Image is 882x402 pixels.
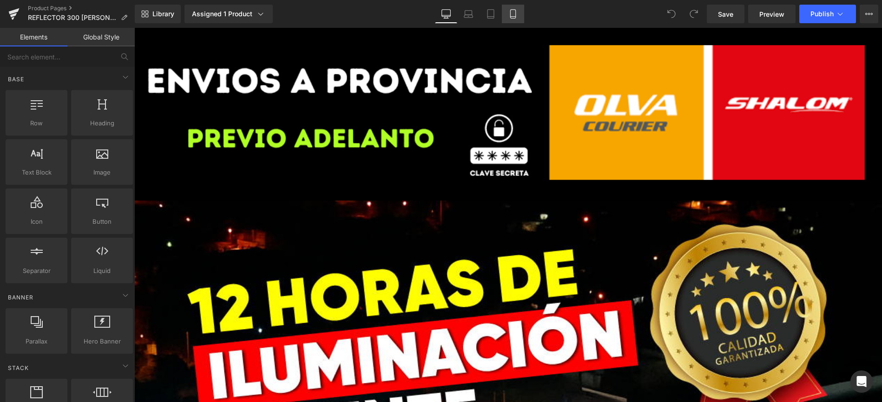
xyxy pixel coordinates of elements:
[74,217,130,227] span: Button
[74,266,130,276] span: Liquid
[8,266,65,276] span: Separator
[860,5,878,23] button: More
[74,168,130,177] span: Image
[662,5,681,23] button: Undo
[502,5,524,23] a: Mobile
[748,5,796,23] a: Preview
[74,118,130,128] span: Heading
[8,118,65,128] span: Row
[135,5,181,23] a: New Library
[28,5,135,12] a: Product Pages
[7,363,30,372] span: Stack
[8,168,65,177] span: Text Block
[7,293,34,302] span: Banner
[457,5,480,23] a: Laptop
[759,9,784,19] span: Preview
[7,75,25,84] span: Base
[152,10,174,18] span: Library
[74,337,130,346] span: Hero Banner
[192,9,265,19] div: Assigned 1 Product
[8,217,65,227] span: Icon
[435,5,457,23] a: Desktop
[850,370,873,393] div: Open Intercom Messenger
[480,5,502,23] a: Tablet
[810,10,834,18] span: Publish
[8,337,65,346] span: Parallax
[718,9,733,19] span: Save
[799,5,856,23] button: Publish
[28,14,117,21] span: REFLECTOR 300 [PERSON_NAME] [PERSON_NAME]
[685,5,703,23] button: Redo
[67,28,135,46] a: Global Style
